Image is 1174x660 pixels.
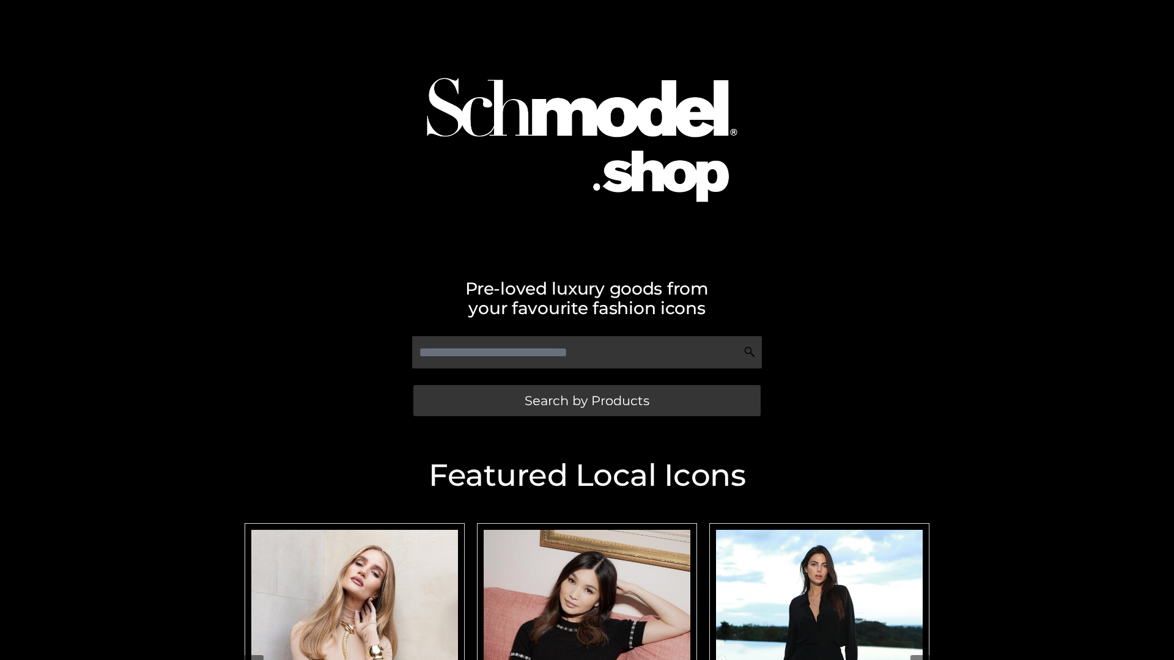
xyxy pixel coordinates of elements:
h2: Pre-loved luxury goods from your favourite fashion icons [238,279,936,318]
img: Search Icon [744,346,756,358]
h2: Featured Local Icons​ [238,460,936,491]
span: Search by Products [525,394,649,407]
a: Search by Products [413,385,761,416]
